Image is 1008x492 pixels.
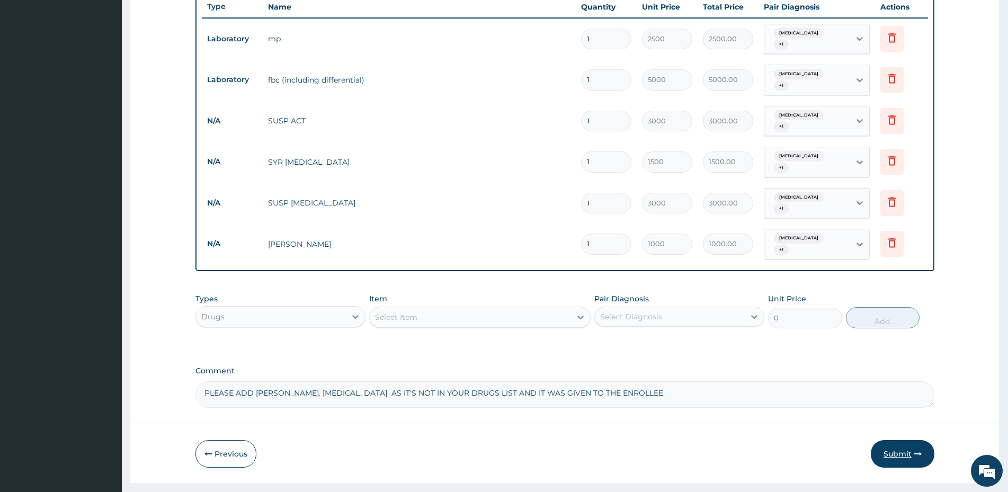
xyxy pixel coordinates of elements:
[774,110,824,121] span: [MEDICAL_DATA]
[195,366,934,375] label: Comment
[600,311,662,322] div: Select Diagnosis
[202,152,263,172] td: N/A
[774,121,789,132] span: + 1
[774,69,824,79] span: [MEDICAL_DATA]
[369,293,387,304] label: Item
[202,193,263,213] td: N/A
[774,28,824,39] span: [MEDICAL_DATA]
[20,53,43,79] img: d_794563401_company_1708531726252_794563401
[263,69,576,91] td: fbc (including differential)
[202,29,263,49] td: Laboratory
[61,133,146,240] span: We're online!
[774,203,789,214] span: + 1
[846,307,920,328] button: Add
[594,293,649,304] label: Pair Diagnosis
[55,59,178,73] div: Chat with us now
[195,294,218,303] label: Types
[202,70,263,90] td: Laboratory
[774,245,789,255] span: + 1
[263,151,576,173] td: SYR [MEDICAL_DATA]
[174,5,199,31] div: Minimize live chat window
[201,311,225,322] div: Drugs
[768,293,806,304] label: Unit Price
[5,289,202,326] textarea: Type your message and hit 'Enter'
[263,234,576,255] td: [PERSON_NAME]
[774,80,789,91] span: + 1
[375,312,417,323] div: Select Item
[263,28,576,49] td: mp
[263,192,576,213] td: SUSP [MEDICAL_DATA]
[774,163,789,173] span: + 1
[202,111,263,131] td: N/A
[871,440,934,468] button: Submit
[195,440,256,468] button: Previous
[202,234,263,254] td: N/A
[774,233,824,244] span: [MEDICAL_DATA]
[263,110,576,131] td: SUSP ACT
[774,151,824,162] span: [MEDICAL_DATA]
[774,39,789,50] span: + 1
[774,192,824,203] span: [MEDICAL_DATA]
